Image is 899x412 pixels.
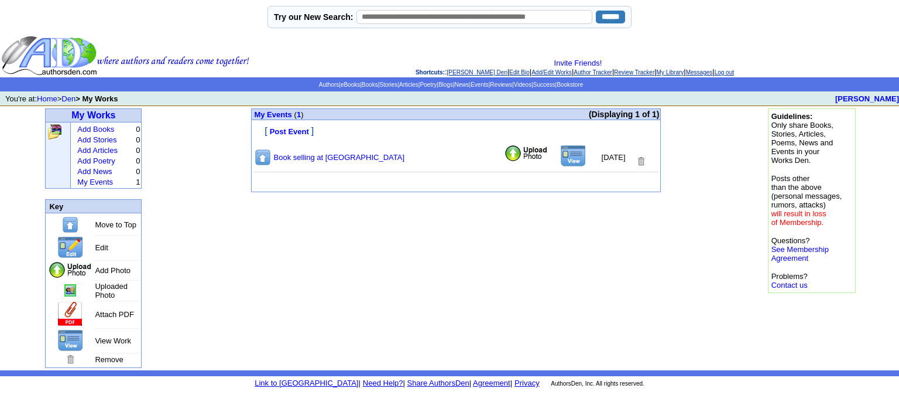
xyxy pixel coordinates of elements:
font: | [403,379,404,387]
font: Post Event [270,127,309,136]
img: shim.gif [252,187,256,191]
img: Removes this Post [636,156,646,167]
font: Only share Books, Stories, Articles, Poems, News and Events in your Works Den. [771,112,833,165]
font: Attach PDF [95,310,133,319]
a: Post Event [270,126,309,136]
a: Den [61,94,76,103]
img: shim.gif [454,192,458,196]
a: Need Help? [363,379,403,387]
font: | [471,379,512,387]
a: Agreement [473,379,510,387]
font: View Work [95,336,131,345]
a: Success [533,81,555,88]
b: > My Works [76,94,118,103]
a: Reviews [490,81,512,88]
font: | [358,379,360,387]
a: Add Stories [77,135,116,144]
font: Problems? [771,272,808,290]
a: News [455,81,469,88]
a: Home [37,94,57,103]
font: 0 [136,156,140,165]
img: Remove this Page [65,354,76,365]
span: ) [301,110,303,119]
font: Uploaded Photo [95,282,128,299]
a: My Works [71,110,115,120]
font: (Displaying 1 of 1) [589,110,660,119]
a: Add Poetry [77,156,115,165]
a: [PERSON_NAME] Den [447,69,507,76]
a: See Membership Agreement [771,245,829,263]
img: Edit this Title [57,236,84,259]
a: Blogs [438,81,453,88]
font: 1 [136,178,140,186]
a: My Events [254,110,291,119]
font: Remove [95,355,123,364]
a: Messages [686,69,713,76]
a: My Library [657,69,684,76]
font: 0 [136,167,140,176]
a: Articles [399,81,418,88]
font: 0 [136,135,140,144]
a: Poetry [420,81,437,88]
img: Click to add, upload, edit and remove all your books, stories, articles and poems. [47,124,63,140]
a: Contact us [771,281,808,290]
a: Books [362,81,378,88]
img: shim.gif [252,121,256,125]
label: Try our New Search: [274,12,353,22]
a: Add Articles [77,146,118,155]
font: 0 [136,146,140,155]
img: View this Title [560,145,586,167]
span: ( [294,110,297,119]
div: : | | | | | | | [252,59,898,76]
a: Book selling at [GEOGRAPHIC_DATA] [274,153,404,162]
a: Authors [319,81,339,88]
font: | [469,379,471,387]
a: [PERSON_NAME] [835,94,899,103]
img: Add Photo [504,145,548,162]
font: Posts other than the above (personal messages, rumors, attacks) [771,174,842,227]
font: Edit [95,243,108,252]
a: Privacy [514,379,540,387]
font: Add Photo [95,266,131,275]
font: will result in loss of Membership. [771,209,826,227]
img: Add Attachment [57,302,84,327]
img: View this Page [57,329,84,352]
a: Add Books [77,125,114,134]
a: Share AuthorsDen [407,379,469,387]
a: Log out [715,69,734,76]
a: Stories [379,81,397,88]
img: Move to top [61,216,79,234]
font: You're at: > [5,94,118,103]
font: Questions? [771,236,829,263]
font: ] [311,126,314,136]
a: Add/Edit Works [531,69,572,76]
font: Move to Top [95,220,136,229]
a: Events [471,81,489,88]
a: eBooks [341,81,360,88]
a: Bookstore [557,81,583,88]
a: Add News [77,167,112,176]
img: Add Photo [48,261,92,279]
a: Link to [GEOGRAPHIC_DATA] [255,379,358,387]
img: shim.gif [252,138,256,142]
font: [ [265,126,267,136]
img: Move to top [254,148,272,166]
img: header_logo2.gif [1,35,249,76]
font: 0 [136,125,140,134]
a: Review Tracker [614,69,654,76]
font: Key [49,202,63,211]
a: Videos [514,81,531,88]
a: My Events [77,178,113,186]
img: Add/Remove Photo [64,284,76,297]
font: AuthorsDen, Inc. All rights reserved. [551,380,644,387]
span: Shortcuts: [416,69,445,76]
a: 1 [297,110,301,119]
b: Guidelines: [771,112,813,121]
a: Author Tracker [574,69,612,76]
a: Invite Friends! [554,59,602,67]
a: Edit Bio [509,69,529,76]
font: [DATE] [602,153,626,162]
